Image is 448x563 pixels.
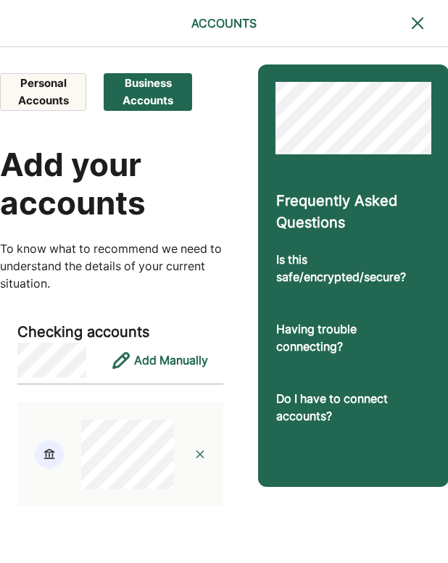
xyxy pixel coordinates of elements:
[276,251,416,285] div: Is this safe/encrypted/secure?
[104,73,192,111] button: Business Accounts
[134,351,208,369] div: Add Manually
[148,14,299,32] div: ACCOUNTS
[276,190,431,233] div: Frequently Asked Questions
[276,320,415,355] div: Having trouble connecting?
[17,321,149,343] div: Checking accounts
[276,390,417,425] div: Do I have to connect accounts?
